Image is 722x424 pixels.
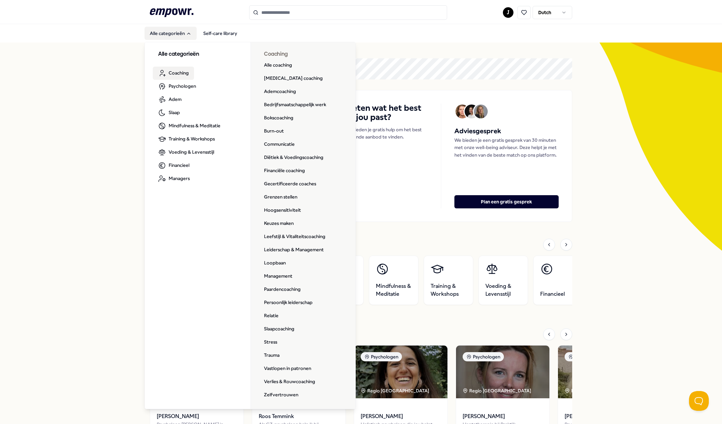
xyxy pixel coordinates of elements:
a: Zelfvertrouwen [259,388,304,402]
a: Diëtiek & Voedingscoaching [259,151,329,164]
img: package image [354,346,447,398]
a: Coaching [153,67,194,80]
div: Alle categorieën [145,42,356,409]
a: [MEDICAL_DATA] coaching [259,72,328,85]
span: Training & Workshops [169,135,215,142]
iframe: Help Scout Beacon - Open [689,391,709,411]
a: Trauma [259,349,285,362]
a: Keuzes maken [259,217,299,230]
a: Grenzen stellen [259,191,303,204]
span: Roos Temmink [259,412,339,421]
img: package image [456,346,549,398]
h4: Weten wat het best bij jou past? [344,104,428,122]
span: Voeding & Levensstijl [485,282,521,298]
a: Psychologen [153,80,201,93]
a: Stress [259,336,282,349]
div: Psychologen [565,352,606,361]
a: Burn-out [259,125,289,138]
a: Hoogsensitiviteit [259,204,306,217]
a: Voeding & Levensstijl [153,146,219,159]
a: Financieel [533,256,583,305]
span: Psychologen [169,82,196,90]
img: Avatar [455,105,469,118]
nav: Main [145,27,243,40]
a: Vastlopen in patronen [259,362,316,375]
a: Alle coaching [259,59,297,72]
a: Communicatie [259,138,300,151]
span: Managers [169,175,190,182]
a: Slaap [153,106,185,119]
span: Slaap [169,109,180,116]
a: Bokscoaching [259,111,299,125]
a: Financieel [153,159,195,172]
span: Coaching [169,69,189,76]
a: Persoonlijk leiderschap [259,296,318,309]
div: Regio [GEOGRAPHIC_DATA] [361,387,430,394]
p: We bieden je gratis hulp om het best passende aanbod te vinden. [344,126,428,141]
span: Training & Workshops [431,282,466,298]
a: Slaapcoaching [259,322,300,336]
a: Managers [153,172,195,185]
a: Ademcoaching [259,85,301,98]
a: Verlies & Rouwcoaching [259,375,320,388]
a: Mindfulness & Meditatie [153,119,226,133]
a: Management [259,270,298,283]
img: Avatar [465,105,478,118]
h3: Alle categorieën [158,50,237,59]
span: Financieel [169,162,189,169]
a: Voeding & Levensstijl [478,256,528,305]
a: Relatie [259,309,284,322]
span: Mindfulness & Meditatie [376,282,411,298]
a: Bedrijfsmaatschappelijk werk [259,98,331,111]
span: [PERSON_NAME] [463,412,543,421]
a: Training & Workshops [153,133,220,146]
img: package image [558,346,651,398]
a: Self-care library [198,27,243,40]
img: Avatar [474,105,488,118]
span: Adem [169,96,181,103]
a: Financiële coaching [259,164,310,177]
h3: Coaching [264,50,343,59]
a: Mindfulness & Meditatie [369,256,418,305]
button: J [503,7,513,18]
a: Leefstijl & Vitaliteitscoaching [259,230,331,243]
button: Alle categorieën [145,27,197,40]
span: [PERSON_NAME] [565,412,645,421]
span: Voeding & Levensstijl [169,148,214,156]
div: Regio [GEOGRAPHIC_DATA] [463,387,532,394]
span: [PERSON_NAME] [157,412,237,421]
a: Loopbaan [259,257,291,270]
input: Search for products, categories or subcategories [249,5,447,20]
button: Plan een gratis gesprek [454,195,559,208]
span: [PERSON_NAME] [361,412,441,421]
span: Mindfulness & Meditatie [169,122,220,129]
a: Leiderschap & Management [259,243,329,257]
div: Psychologen [463,352,504,361]
span: Financieel [540,290,565,298]
a: Gecertificeerde coaches [259,177,321,191]
a: Adem [153,93,187,106]
a: Paardencoaching [259,283,306,296]
h5: Adviesgesprek [454,126,559,136]
div: Psychologen [361,352,402,361]
p: We bieden je een gratis gesprek van 30 minuten met onze well-being adviseur. Deze helpt je met he... [454,136,559,159]
div: Regio [GEOGRAPHIC_DATA] [565,387,634,394]
a: Training & Workshops [424,256,473,305]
